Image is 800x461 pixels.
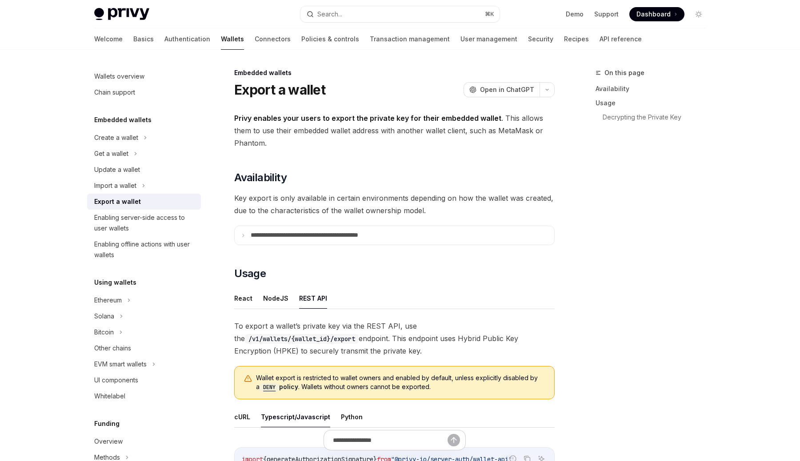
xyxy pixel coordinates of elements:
[370,28,450,50] a: Transaction management
[94,436,123,447] div: Overview
[300,6,500,22] button: Search...⌘K
[234,171,287,185] span: Availability
[299,288,327,309] button: REST API
[94,343,131,354] div: Other chains
[596,82,713,96] a: Availability
[133,28,154,50] a: Basics
[94,277,136,288] h5: Using wallets
[94,8,149,20] img: light logo
[603,110,713,124] a: Decrypting the Private Key
[87,194,201,210] a: Export a wallet
[87,372,201,388] a: UI components
[692,7,706,21] button: Toggle dark mode
[256,374,545,392] span: Wallet export is restricted to wallet owners and enabled by default, unless explicitly disabled b...
[234,288,252,309] button: React
[260,383,298,390] a: DENYpolicy
[164,28,210,50] a: Authentication
[87,84,201,100] a: Chain support
[94,196,141,207] div: Export a wallet
[234,406,250,427] button: cURL
[94,375,138,385] div: UI components
[564,28,589,50] a: Recipes
[234,112,555,149] span: . This allows them to use their embedded wallet address with another wallet client, such as MetaM...
[464,82,540,97] button: Open in ChatGPT
[94,148,128,159] div: Get a wallet
[485,11,494,18] span: ⌘ K
[600,28,642,50] a: API reference
[94,391,125,401] div: Whitelabel
[566,10,584,19] a: Demo
[87,236,201,263] a: Enabling offline actions with user wallets
[94,180,136,191] div: Import a wallet
[87,433,201,449] a: Overview
[448,434,460,446] button: Send message
[221,28,244,50] a: Wallets
[94,28,123,50] a: Welcome
[317,9,342,20] div: Search...
[260,383,279,392] code: DENY
[234,82,325,98] h1: Export a wallet
[594,10,619,19] a: Support
[636,10,671,19] span: Dashboard
[87,340,201,356] a: Other chains
[604,68,644,78] span: On this page
[245,334,359,344] code: /v1/wallets/{wallet_id}/export
[87,210,201,236] a: Enabling server-side access to user wallets
[244,374,252,383] svg: Warning
[94,295,122,306] div: Ethereum
[94,115,152,125] h5: Embedded wallets
[94,132,138,143] div: Create a wallet
[94,212,196,234] div: Enabling server-side access to user wallets
[234,192,555,217] span: Key export is only available in certain environments depending on how the wallet was created, due...
[234,320,555,357] span: To export a wallet’s private key via the REST API, use the endpoint. This endpoint uses Hybrid Pu...
[87,68,201,84] a: Wallets overview
[341,406,363,427] button: Python
[94,418,120,429] h5: Funding
[94,87,135,98] div: Chain support
[94,71,144,82] div: Wallets overview
[87,162,201,178] a: Update a wallet
[263,288,288,309] button: NodeJS
[596,96,713,110] a: Usage
[234,114,501,123] strong: Privy enables your users to export the private key for their embedded wallet
[94,311,114,322] div: Solana
[94,359,147,370] div: EVM smart wallets
[87,388,201,404] a: Whitelabel
[255,28,291,50] a: Connectors
[261,406,330,427] button: Typescript/Javascript
[94,327,114,338] div: Bitcoin
[528,28,553,50] a: Security
[234,266,266,281] span: Usage
[94,239,196,260] div: Enabling offline actions with user wallets
[629,7,684,21] a: Dashboard
[460,28,517,50] a: User management
[480,85,534,94] span: Open in ChatGPT
[301,28,359,50] a: Policies & controls
[234,68,555,77] div: Embedded wallets
[94,164,140,175] div: Update a wallet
